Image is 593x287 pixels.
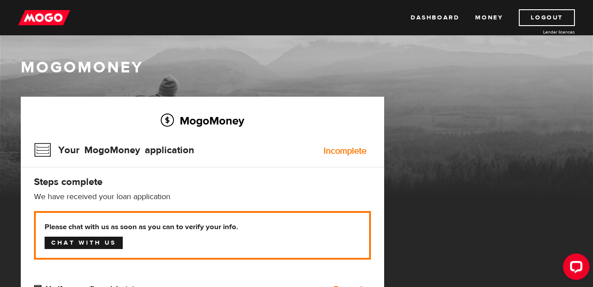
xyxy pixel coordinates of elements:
[45,222,360,232] b: Please chat with us as soon as you can to verify your info.
[475,9,503,26] a: Money
[21,58,573,77] h1: MogoMoney
[411,9,459,26] a: Dashboard
[45,237,123,249] a: Chat with us
[34,176,371,188] h4: Steps complete
[34,111,371,130] h2: MogoMoney
[509,29,575,35] a: Lender licences
[34,192,371,202] p: We have received your loan application
[324,147,366,155] div: Incomplete
[18,9,70,26] img: mogo_logo-11ee424be714fa7cbb0f0f49df9e16ec.png
[34,139,194,162] h3: Your MogoMoney application
[556,250,593,287] iframe: LiveChat chat widget
[519,9,575,26] a: Logout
